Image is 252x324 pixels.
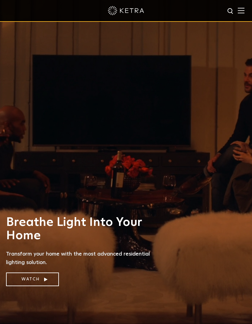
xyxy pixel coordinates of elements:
img: ketra-logo-2019-white [108,6,144,15]
img: Hamburger%20Nav.svg [238,8,244,13]
a: Watch [6,273,59,286]
h1: Breathe Light Into Your Home [6,216,166,242]
img: search icon [227,8,234,15]
p: Transform your home with the most advanced residential lighting solution. [6,250,166,267]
